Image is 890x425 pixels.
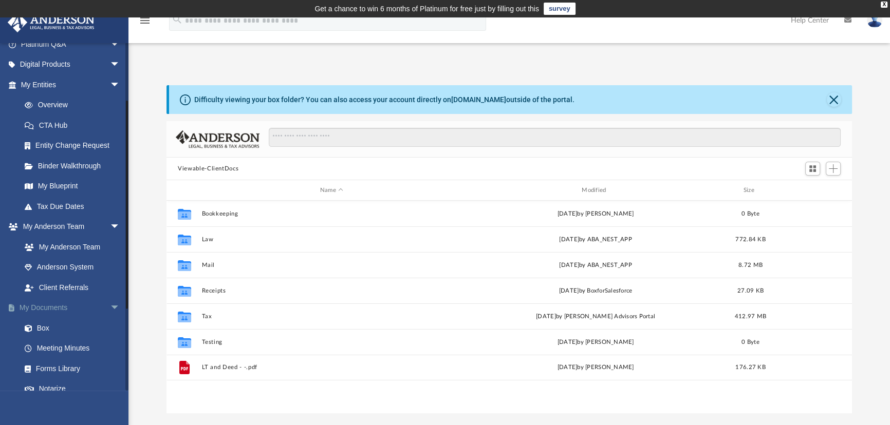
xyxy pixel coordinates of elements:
[741,339,759,345] span: 0 Byte
[110,298,131,319] span: arrow_drop_down
[14,379,136,399] a: Notarize
[14,338,136,359] a: Meeting Minutes
[827,92,841,107] button: Close
[139,20,151,27] a: menu
[741,211,759,217] span: 0 Byte
[178,164,238,173] button: Viewable-ClientDocs
[735,314,766,319] span: 412.97 MB
[544,3,576,15] a: survey
[110,217,131,238] span: arrow_drop_down
[202,262,461,268] button: Mail
[466,338,726,347] div: [DATE] by [PERSON_NAME]
[14,156,136,176] a: Binder Walkthrough
[730,186,771,195] div: Size
[826,162,841,176] button: Add
[7,34,136,54] a: Platinum Q&Aarrow_drop_down
[110,54,131,75] span: arrow_drop_down
[14,358,131,379] a: Forms Library
[14,115,136,136] a: CTA Hub
[202,236,461,243] button: Law
[881,2,887,8] div: close
[194,94,574,105] div: Difficulty viewing your box folder? You can also access your account directly on outside of the p...
[466,209,726,219] div: [DATE] by [PERSON_NAME]
[5,12,98,32] img: Anderson Advisors Platinum Portal
[14,136,136,156] a: Entity Change Request
[7,74,136,95] a: My Entitiesarrow_drop_down
[14,95,136,115] a: Overview
[202,313,461,320] button: Tax
[7,298,136,318] a: My Documentsarrow_drop_down
[201,186,461,195] div: Name
[775,186,847,195] div: id
[202,364,461,371] button: LT and Deed - -.pdf
[202,339,461,345] button: Testing
[269,128,841,147] input: Search files and folders
[466,235,726,244] div: [DATE] by ABA_NEST_APP
[14,277,131,298] a: Client Referrals
[466,312,726,321] div: [DATE] by [PERSON_NAME] Advisors Portal
[735,364,765,370] span: 176.27 KB
[172,14,183,25] i: search
[110,34,131,55] span: arrow_drop_down
[466,261,726,270] div: [DATE] by ABA_NEST_APP
[14,196,136,217] a: Tax Due Dates
[867,13,882,28] img: User Pic
[202,287,461,294] button: Receipts
[14,237,125,257] a: My Anderson Team
[738,262,763,268] span: 8.72 MB
[466,286,726,296] div: [DATE] by BoxforSalesforce
[139,14,151,27] i: menu
[466,186,726,195] div: Modified
[737,288,764,294] span: 27.09 KB
[110,74,131,95] span: arrow_drop_down
[314,3,539,15] div: Get a chance to win 6 months of Platinum for free just by filling out this
[171,186,197,195] div: id
[7,54,136,75] a: Digital Productsarrow_drop_down
[466,363,726,372] div: [DATE] by [PERSON_NAME]
[14,176,131,197] a: My Blueprint
[14,257,131,278] a: Anderson System
[202,210,461,217] button: Bookkeeping
[166,201,852,413] div: grid
[735,237,765,242] span: 772.84 KB
[451,95,506,104] a: [DOMAIN_NAME]
[7,217,131,237] a: My Anderson Teamarrow_drop_down
[14,318,131,338] a: Box
[805,162,821,176] button: Switch to Grid View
